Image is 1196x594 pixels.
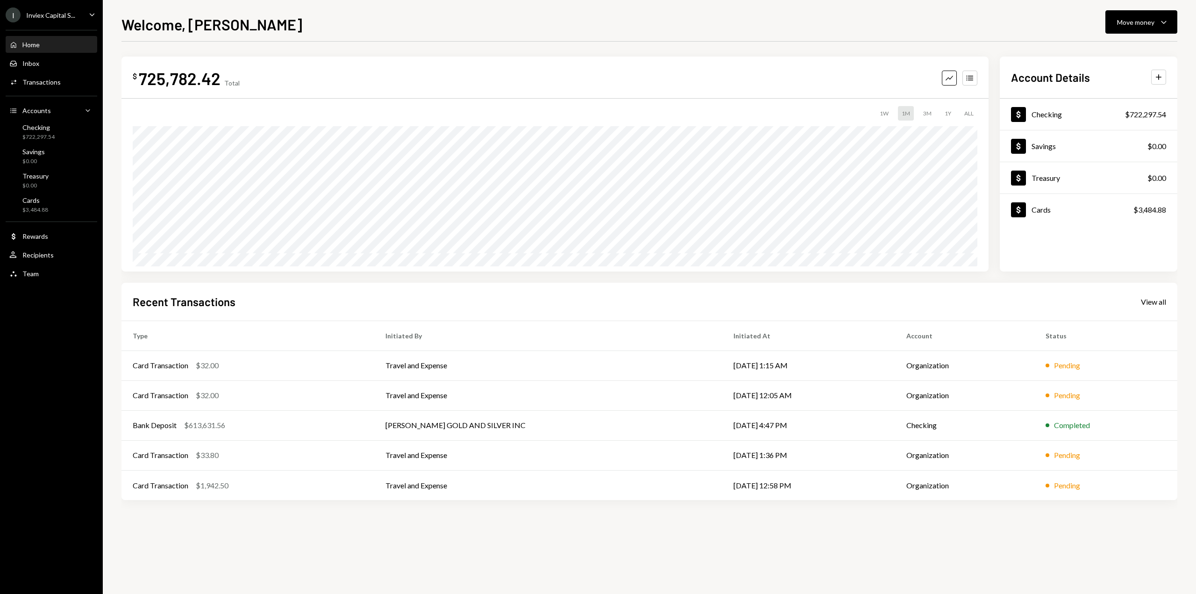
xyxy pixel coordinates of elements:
[1000,130,1177,162] a: Savings$0.00
[1125,109,1166,120] div: $722,297.54
[722,380,895,410] td: [DATE] 12:05 AM
[722,321,895,351] th: Initiated At
[22,232,48,240] div: Rewards
[6,193,97,216] a: Cards$3,484.88
[722,470,895,500] td: [DATE] 12:58 PM
[919,106,935,121] div: 3M
[6,169,97,192] a: Treasury$0.00
[961,106,977,121] div: ALL
[6,36,97,53] a: Home
[133,420,177,431] div: Bank Deposit
[1054,420,1090,431] div: Completed
[6,102,97,119] a: Accounts
[196,480,228,491] div: $1,942.50
[6,246,97,263] a: Recipients
[133,450,188,461] div: Card Transaction
[895,321,1034,351] th: Account
[133,390,188,401] div: Card Transaction
[22,123,55,131] div: Checking
[26,11,75,19] div: Inviex Capital S...
[133,72,137,81] div: $
[6,7,21,22] div: I
[1147,172,1166,184] div: $0.00
[895,410,1034,440] td: Checking
[22,270,39,278] div: Team
[6,228,97,244] a: Rewards
[374,410,722,440] td: [PERSON_NAME] GOLD AND SILVER INC
[133,360,188,371] div: Card Transaction
[941,106,955,121] div: 1Y
[1054,480,1080,491] div: Pending
[1032,205,1051,214] div: Cards
[22,59,39,67] div: Inbox
[1105,10,1177,34] button: Move money
[22,206,48,214] div: $3,484.88
[184,420,225,431] div: $613,631.56
[895,470,1034,500] td: Organization
[1000,99,1177,130] a: Checking$722,297.54
[6,145,97,167] a: Savings$0.00
[1032,110,1062,119] div: Checking
[1141,297,1166,307] div: View all
[133,294,235,309] h2: Recent Transactions
[722,440,895,470] td: [DATE] 1:36 PM
[1133,204,1166,215] div: $3,484.88
[895,351,1034,380] td: Organization
[1054,450,1080,461] div: Pending
[224,79,240,87] div: Total
[1034,321,1177,351] th: Status
[22,157,45,165] div: $0.00
[1011,70,1090,85] h2: Account Details
[374,380,722,410] td: Travel and Expense
[121,321,374,351] th: Type
[196,390,219,401] div: $32.00
[722,410,895,440] td: [DATE] 4:47 PM
[876,106,892,121] div: 1W
[374,321,722,351] th: Initiated By
[1054,390,1080,401] div: Pending
[1147,141,1166,152] div: $0.00
[898,106,914,121] div: 1M
[133,480,188,491] div: Card Transaction
[1032,142,1056,150] div: Savings
[895,440,1034,470] td: Organization
[22,133,55,141] div: $722,297.54
[22,107,51,115] div: Accounts
[22,196,48,204] div: Cards
[1141,296,1166,307] a: View all
[374,470,722,500] td: Travel and Expense
[1054,360,1080,371] div: Pending
[6,55,97,72] a: Inbox
[1000,162,1177,193] a: Treasury$0.00
[22,182,49,190] div: $0.00
[22,172,49,180] div: Treasury
[722,351,895,380] td: [DATE] 1:15 AM
[6,73,97,90] a: Transactions
[196,360,219,371] div: $32.00
[22,148,45,156] div: Savings
[22,41,40,49] div: Home
[6,121,97,143] a: Checking$722,297.54
[895,380,1034,410] td: Organization
[1032,173,1060,182] div: Treasury
[22,78,61,86] div: Transactions
[6,265,97,282] a: Team
[121,15,302,34] h1: Welcome, [PERSON_NAME]
[1117,17,1154,27] div: Move money
[374,351,722,380] td: Travel and Expense
[22,251,54,259] div: Recipients
[374,440,722,470] td: Travel and Expense
[1000,194,1177,225] a: Cards$3,484.88
[196,450,219,461] div: $33.80
[139,68,221,89] div: 725,782.42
